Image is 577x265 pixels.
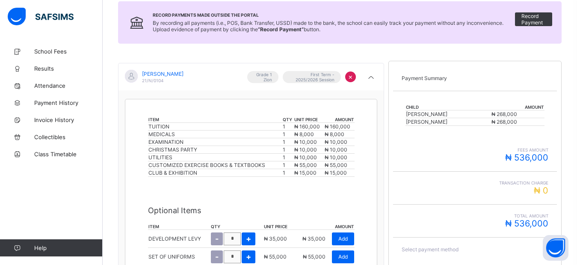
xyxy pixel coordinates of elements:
span: Attendance [34,82,103,89]
span: Grade 1 Zion [254,72,272,82]
i: arrow [366,73,376,82]
span: Record Payments Made Outside the Portal [153,12,515,18]
span: Select payment method [402,246,459,253]
b: “Record Payment” [258,26,304,33]
th: unit price [294,116,324,123]
span: ₦ 10,000 [325,146,347,153]
span: - [215,252,219,261]
span: Class Timetable [34,151,103,158]
p: SET OF UNIFORMS [148,253,195,260]
span: ₦ 0 [534,185,548,196]
td: EXAMINATION [148,138,282,146]
td: 1 [282,123,294,131]
td: 1 [282,169,294,177]
span: ₦ 160,000 [325,123,350,130]
span: - [215,234,219,243]
span: × [348,72,353,81]
span: ₦ 55,000 [303,253,325,260]
span: ₦ 55,000 [294,162,317,168]
span: Record Payment [521,13,546,26]
span: Help [34,244,102,251]
span: ₦ 55,000 [264,253,287,260]
th: amount [292,223,354,230]
td: TUITION [148,123,282,131]
span: Total Amount [402,213,548,218]
td: CLUB & EXHIBITION [148,169,282,177]
th: item [148,116,282,123]
span: Invoice History [34,116,103,123]
td: [PERSON_NAME] [405,118,491,126]
span: Payment History [34,99,103,106]
span: ₦ 10,000 [294,146,317,153]
span: 21/N/0104 [142,78,163,83]
td: 1 [282,146,294,154]
td: 1 [282,138,294,146]
span: Add [338,253,348,260]
td: [PERSON_NAME] [405,110,491,118]
span: ₦ 35,000 [302,235,325,242]
span: ₦ 15,000 [325,170,347,176]
td: 1 [282,161,294,169]
th: Amount [491,104,544,110]
img: safsims [8,8,74,26]
span: ₦ 10,000 [294,154,317,161]
span: ₦ 10,000 [325,139,347,145]
button: Open asap [543,235,568,261]
td: 1 [282,131,294,138]
span: Results [34,65,103,72]
span: ₦ 10,000 [294,139,317,145]
th: item [148,223,211,230]
th: qty [210,223,263,230]
span: Add [338,235,348,242]
span: ₦ 268,000 [491,119,517,125]
span: First Term - 2025/2026 Session [289,72,334,82]
span: ₦ 160,000 [294,123,320,130]
td: MEDICALS [148,131,282,138]
th: amount [324,116,355,123]
p: DEVELOPMENT LEVY [148,235,201,242]
span: [PERSON_NAME] [142,71,183,77]
span: ₦ 15,000 [294,170,317,176]
span: fees amount [402,147,548,152]
td: UTILITIES [148,154,282,161]
td: CUSTOMIZED EXERCISE BOOKS & TEXTBOOKS [148,161,282,169]
p: Optional Items [148,206,355,215]
th: unit price [263,223,292,230]
span: Transaction charge [402,180,548,185]
th: qty [282,116,294,123]
span: ₦ 55,000 [325,162,347,168]
span: ₦ 536,000 [505,218,548,229]
p: Payment Summary [402,75,548,81]
th: Child [405,104,491,110]
td: CHRISTMAS PARTY [148,146,282,154]
span: + [246,252,251,261]
span: School Fees [34,48,103,55]
span: By recording all payments (i.e., POS, Bank Transfer, USSD) made to the bank, the school can easil... [153,20,503,33]
span: ₦ 536,000 [505,152,548,163]
span: Collectibles [34,134,103,140]
span: ₦ 268,000 [491,111,517,117]
td: 1 [282,154,294,161]
span: + [246,234,251,243]
span: ₦ 8,000 [294,131,314,137]
span: ₦ 10,000 [325,154,347,161]
span: ₦ 35,000 [264,235,287,242]
span: ₦ 8,000 [325,131,344,137]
